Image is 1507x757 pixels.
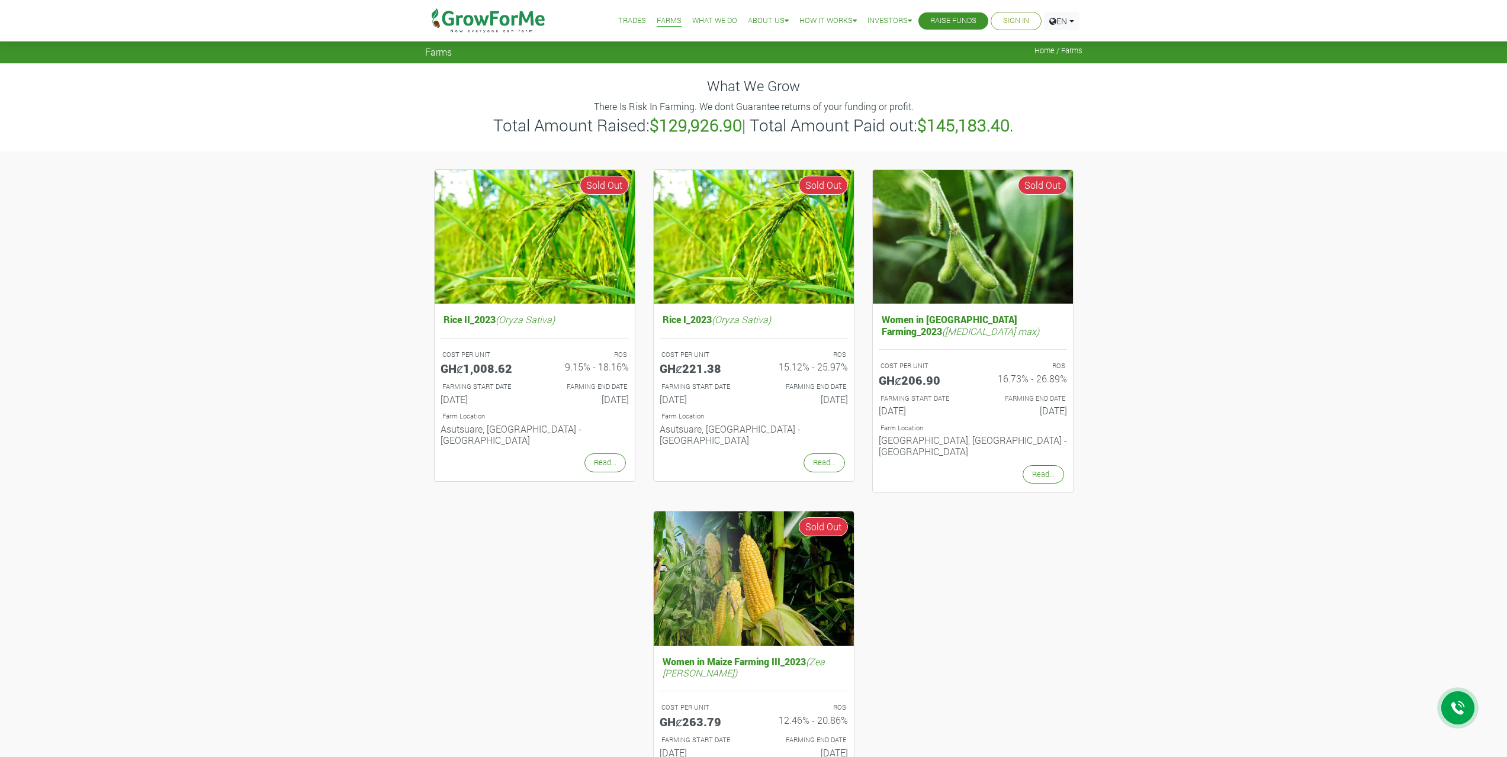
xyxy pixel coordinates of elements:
p: COST PER UNIT [881,361,962,371]
h5: GHȼ206.90 [879,373,964,387]
h6: [DATE] [982,405,1067,416]
p: FARMING START DATE [442,382,524,392]
b: $145,183.40 [917,114,1010,136]
img: growforme image [654,170,854,304]
h6: [DATE] [441,394,526,405]
h6: 15.12% - 25.97% [763,361,848,372]
h5: GHȼ1,008.62 [441,361,526,375]
h3: Total Amount Raised: | Total Amount Paid out: . [427,115,1081,136]
a: Trades [618,15,646,27]
h6: [DATE] [660,394,745,405]
p: FARMING END DATE [984,394,1065,404]
p: There Is Risk In Farming. We dont Guarantee returns of your funding or profit. [427,99,1081,114]
i: (Oryza Sativa) [496,313,555,326]
img: growforme image [873,170,1073,304]
h6: [DATE] [763,394,848,405]
a: How it Works [799,15,857,27]
i: (Zea [PERSON_NAME]) [663,655,825,679]
h5: Women in [GEOGRAPHIC_DATA] Farming_2023 [879,311,1067,339]
h5: Rice I_2023 [660,311,848,328]
h5: GHȼ263.79 [660,714,745,729]
h6: 12.46% - 20.86% [763,714,848,726]
span: Farms [425,46,452,57]
a: Read... [804,453,845,472]
h6: 16.73% - 26.89% [982,373,1067,384]
i: ([MEDICAL_DATA] max) [942,325,1039,337]
p: Location of Farm [881,423,1065,433]
a: Raise Funds [930,15,976,27]
p: COST PER UNIT [442,350,524,360]
a: Read... [584,453,626,472]
span: Sold Out [580,176,629,195]
a: Farms [657,15,682,27]
p: ROS [764,350,846,360]
h4: What We Grow [425,78,1082,95]
span: Sold Out [799,176,848,195]
b: $129,926.90 [650,114,742,136]
h6: [DATE] [879,405,964,416]
p: Location of Farm [442,411,627,421]
h6: Asutsuare, [GEOGRAPHIC_DATA] - [GEOGRAPHIC_DATA] [660,423,848,446]
a: Read... [1023,465,1064,484]
h5: Women in Maize Farming III_2023 [660,653,848,681]
h6: Asutsuare, [GEOGRAPHIC_DATA] - [GEOGRAPHIC_DATA] [441,423,629,446]
h6: [GEOGRAPHIC_DATA], [GEOGRAPHIC_DATA] - [GEOGRAPHIC_DATA] [879,434,1067,457]
a: EN [1044,12,1079,30]
p: FARMING START DATE [881,394,962,404]
a: Investors [867,15,912,27]
p: FARMING END DATE [764,382,846,392]
a: What We Do [692,15,737,27]
span: Home / Farms [1034,46,1082,55]
p: ROS [984,361,1065,371]
a: Sign In [1003,15,1029,27]
h6: [DATE] [544,394,629,405]
h5: Rice II_2023 [441,311,629,328]
p: FARMING END DATE [764,735,846,745]
span: Sold Out [799,517,848,536]
p: ROS [764,703,846,713]
p: FARMING START DATE [661,382,743,392]
p: COST PER UNIT [661,703,743,713]
a: About Us [748,15,789,27]
p: FARMING END DATE [545,382,627,392]
h5: GHȼ221.38 [660,361,745,375]
img: growforme image [435,170,635,304]
span: Sold Out [1018,176,1067,195]
i: (Oryza Sativa) [712,313,771,326]
p: ROS [545,350,627,360]
h6: 9.15% - 18.16% [544,361,629,372]
p: FARMING START DATE [661,735,743,745]
p: COST PER UNIT [661,350,743,360]
p: Location of Farm [661,411,846,421]
img: growforme image [654,511,854,646]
